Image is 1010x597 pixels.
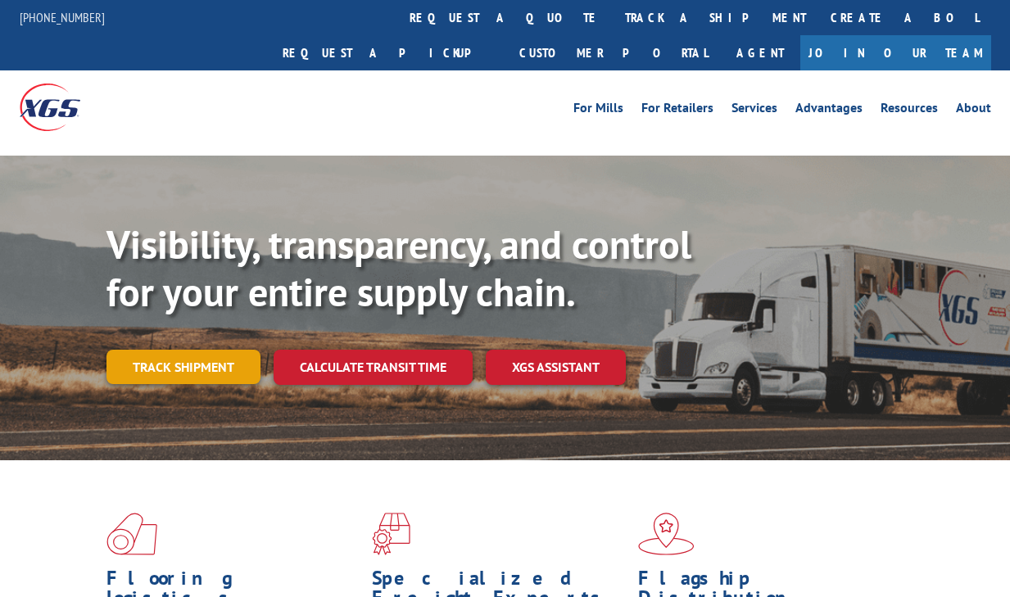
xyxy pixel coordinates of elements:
a: XGS ASSISTANT [486,350,626,385]
a: Track shipment [106,350,260,384]
a: [PHONE_NUMBER] [20,9,105,25]
a: Services [731,102,777,120]
a: For Mills [573,102,623,120]
a: Calculate transit time [274,350,473,385]
a: Advantages [795,102,863,120]
img: xgs-icon-total-supply-chain-intelligence-red [106,513,157,555]
b: Visibility, transparency, and control for your entire supply chain. [106,219,691,317]
a: Customer Portal [507,35,720,70]
a: About [956,102,991,120]
a: Request a pickup [270,35,507,70]
a: Join Our Team [800,35,991,70]
a: For Retailers [641,102,713,120]
a: Resources [881,102,938,120]
img: xgs-icon-flagship-distribution-model-red [638,513,695,555]
img: xgs-icon-focused-on-flooring-red [372,513,410,555]
a: Agent [720,35,800,70]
